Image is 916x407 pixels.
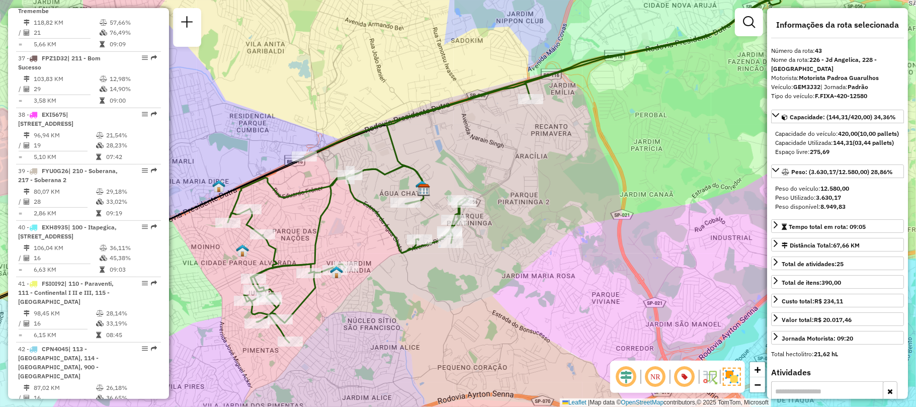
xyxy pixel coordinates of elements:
[24,20,30,26] i: Distância Total
[560,398,771,407] div: Map data © contributors,© 2025 TomTom, Microsoft
[18,28,23,38] td: /
[18,167,118,184] span: | 210 - Soberana, 217 - Soberana 2
[18,280,114,305] span: 41 -
[24,385,30,391] i: Distância Total
[833,139,853,146] strong: 144,31
[109,96,157,106] td: 09:00
[42,345,68,353] span: CPN4045
[142,111,148,117] em: Opções
[18,197,23,207] td: /
[109,39,157,49] td: 09:09
[814,316,852,323] strong: R$ 20.017,46
[702,369,718,385] img: Fluxo de ruas
[789,223,866,230] span: Tempo total em rota: 09:05
[771,180,904,215] div: Peso: (3.630,17/12.580,00) 28,86%
[33,330,96,340] td: 6,15 KM
[100,20,107,26] i: % de utilização do peso
[42,223,68,231] span: EXH8935
[815,92,867,100] strong: F.FIXA-420-12580
[142,55,148,61] em: Opções
[18,318,23,329] td: /
[418,184,431,197] img: CDD Guarulhos
[588,399,590,406] span: |
[821,279,841,286] strong: 390,00
[100,267,105,273] i: Tempo total em rota
[177,12,197,35] a: Nova sessão e pesquisa
[106,308,156,318] td: 28,14%
[96,320,104,327] i: % de utilização da cubagem
[775,129,900,138] div: Capacidade do veículo:
[18,54,101,71] span: 37 -
[771,165,904,178] a: Peso: (3.630,17/12.580,00) 28,86%
[782,315,852,324] div: Valor total:
[18,208,23,218] td: =
[106,330,156,340] td: 08:45
[109,74,157,84] td: 12,98%
[848,83,868,91] strong: Padrão
[18,330,23,340] td: =
[42,54,67,62] span: FPZ1D32
[775,193,900,202] div: Peso Utilizado:
[815,47,822,54] strong: 43
[100,98,105,104] i: Tempo total em rota
[18,265,23,275] td: =
[18,96,23,106] td: =
[96,310,104,316] i: % de utilização do peso
[236,244,249,257] img: 625 UDC Light WCL Parque Jurema III
[24,76,30,82] i: Distância Total
[96,154,101,160] i: Tempo total em rota
[106,197,156,207] td: 33,02%
[33,140,96,150] td: 19
[33,152,96,162] td: 5,10 KM
[771,83,904,92] div: Veículo:
[18,167,118,184] span: 39 -
[18,280,114,305] span: | 110 - Paraventi, 111 - Continental I II e III, 115 - [GEOGRAPHIC_DATA]
[791,168,893,176] span: Peso: (3.630,17/12.580,00) 28,86%
[771,73,904,83] div: Motorista:
[106,208,156,218] td: 09:19
[771,238,904,252] a: Distância Total:67,66 KM
[775,147,900,156] div: Espaço livre:
[621,399,664,406] a: OpenStreetMap
[33,393,96,403] td: 16
[151,111,157,117] em: Rota exportada
[106,140,156,150] td: 28,23%
[771,125,904,160] div: Capacidade: (144,31/420,00) 34,36%
[330,266,343,279] img: 624 UDC Light WCL Parque Jurema I
[151,280,157,286] em: Rota exportada
[18,345,99,380] span: | 113 - [GEOGRAPHIC_DATA], 114 - [GEOGRAPHIC_DATA], 900 - [GEOGRAPHIC_DATA]
[142,346,148,352] em: Opções
[18,393,23,403] td: /
[723,368,741,386] img: Exibir/Ocultar setores
[96,132,104,138] i: % de utilização do peso
[771,294,904,307] a: Custo total:R$ 234,11
[24,142,30,148] i: Total de Atividades
[212,180,225,193] img: 629 UDC Light WCL Jurema II
[782,334,853,343] div: Jornada Motorista: 09:20
[771,20,904,30] h4: Informações da rota selecionada
[106,152,156,162] td: 07:42
[33,197,96,207] td: 28
[96,385,104,391] i: % de utilização do peso
[100,30,107,36] i: % de utilização da cubagem
[33,28,99,38] td: 21
[771,110,904,123] a: Capacidade: (144,31/420,00) 34,36%
[24,395,30,401] i: Total de Atividades
[109,253,157,263] td: 45,38%
[562,399,587,406] a: Leaflet
[100,245,107,251] i: % de utilização do peso
[24,86,30,92] i: Total de Atividades
[106,318,156,329] td: 33,19%
[33,243,99,253] td: 106,04 KM
[858,130,899,137] strong: (10,00 pallets)
[18,54,101,71] span: | 211 - Bom Sucesso
[820,203,846,210] strong: 8.949,83
[814,350,838,358] strong: 21,62 hL
[18,223,117,240] span: 40 -
[18,111,73,127] span: 38 -
[816,194,841,201] strong: 3.630,17
[100,255,107,261] i: % de utilização da cubagem
[790,113,896,121] span: Capacidade: (144,31/420,00) 34,36%
[24,189,30,195] i: Distância Total
[771,331,904,345] a: Jornada Motorista: 09:20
